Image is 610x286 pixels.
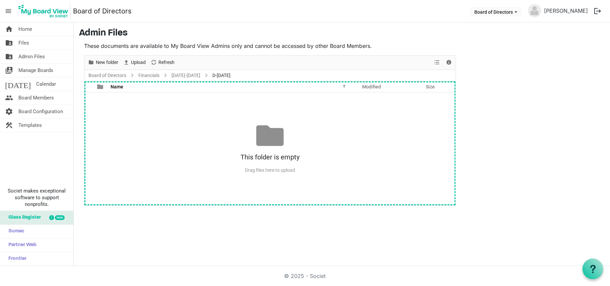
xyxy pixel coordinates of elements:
button: logout [591,4,605,18]
button: Refresh [149,58,176,67]
div: Upload [121,56,148,70]
a: Board of Directors [87,71,128,80]
button: Board of Directors dropdownbutton [470,7,522,16]
span: folder_shared [5,36,13,50]
div: Details [443,56,455,70]
img: My Board View Logo [16,3,70,19]
span: people [5,91,13,104]
span: switch_account [5,64,13,77]
a: [DATE]-[DATE] [170,71,202,80]
span: Size [426,84,435,89]
span: Manage Boards [18,64,53,77]
span: Partner Web [5,238,37,252]
span: Modified [362,84,381,89]
span: home [5,22,13,36]
button: View dropdownbutton [433,58,441,67]
p: These documents are available to My Board View Admins only and cannot be accessed by other Board ... [84,42,456,50]
span: Home [18,22,32,36]
span: Templates [18,119,42,132]
span: Files [18,36,29,50]
span: Name [111,84,123,89]
span: Admin Files [18,50,45,63]
button: New folder [87,58,120,67]
span: Frontier [5,252,26,266]
div: This folder is empty [84,149,456,165]
span: Board Configuration [18,105,63,118]
a: © 2025 - Societ [284,273,326,279]
span: settings [5,105,13,118]
span: D-[DATE] [211,71,232,80]
span: New folder [95,58,119,67]
a: [PERSON_NAME] [541,4,591,17]
div: View [432,56,443,70]
span: folder_shared [5,50,13,63]
span: construction [5,119,13,132]
span: [DATE] [5,77,31,91]
span: Upload [130,58,146,67]
div: Refresh [148,56,177,70]
span: Board Members [18,91,54,104]
h3: Admin Files [79,28,605,39]
a: Board of Directors [73,4,132,18]
span: Refresh [158,58,175,67]
button: Details [445,58,454,67]
span: Sumac [5,225,24,238]
span: Calendar [36,77,56,91]
div: New folder [85,56,121,70]
a: My Board View Logo [16,3,73,19]
span: Societ makes exceptional software to support nonprofits. [3,188,70,208]
div: Drag files here to upload [84,165,456,176]
span: menu [2,5,15,17]
div: new [55,215,65,220]
button: Upload [122,58,147,67]
span: Glass Register [5,211,41,224]
a: Financials [137,71,161,80]
img: no-profile-picture.svg [528,4,541,17]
